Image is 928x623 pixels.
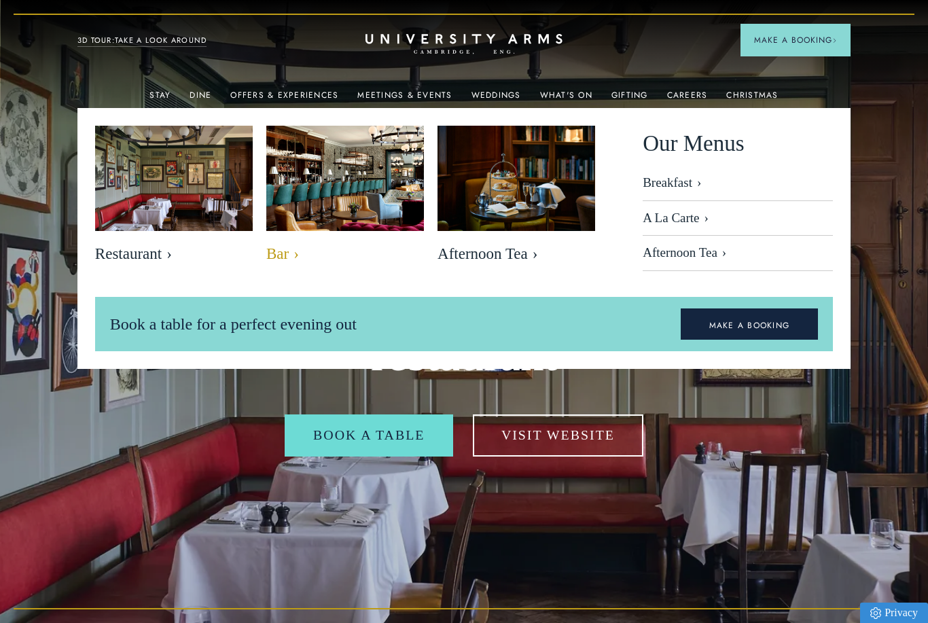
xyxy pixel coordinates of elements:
[110,315,357,333] span: Book a table for a perfect evening out
[740,24,851,56] button: Make a BookingArrow icon
[643,175,833,201] a: Breakfast
[473,414,643,457] a: Visit Website
[643,126,744,162] span: Our Menus
[438,126,595,231] img: image-eb2e3df6809416bccf7066a54a890525e7486f8d-2500x1667-jpg
[860,603,928,623] a: Privacy
[643,236,833,271] a: Afternoon Tea
[365,34,563,55] a: Home
[540,90,592,108] a: What's On
[667,90,708,108] a: Careers
[832,38,837,43] img: Arrow icon
[95,126,253,270] a: image-bebfa3899fb04038ade422a89983545adfd703f7-2500x1667-jpg Restaurant
[190,90,211,108] a: Dine
[870,607,881,619] img: Privacy
[95,245,253,264] span: Restaurant
[95,126,253,231] img: image-bebfa3899fb04038ade422a89983545adfd703f7-2500x1667-jpg
[149,90,171,108] a: Stay
[438,126,595,270] a: image-eb2e3df6809416bccf7066a54a890525e7486f8d-2500x1667-jpg Afternoon Tea
[266,245,424,264] span: Bar
[471,90,521,108] a: Weddings
[643,201,833,236] a: A La Carte
[611,90,648,108] a: Gifting
[357,90,452,108] a: Meetings & Events
[230,90,338,108] a: Offers & Experiences
[726,90,778,108] a: Christmas
[77,35,207,47] a: 3D TOUR:TAKE A LOOK AROUND
[681,308,819,340] a: MAKE A BOOKING
[754,34,837,46] span: Make a Booking
[266,126,424,270] a: image-b49cb22997400f3f08bed174b2325b8c369ebe22-8192x5461-jpg Bar
[438,245,595,264] span: Afternoon Tea
[255,118,436,238] img: image-b49cb22997400f3f08bed174b2325b8c369ebe22-8192x5461-jpg
[285,414,453,457] a: Book a table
